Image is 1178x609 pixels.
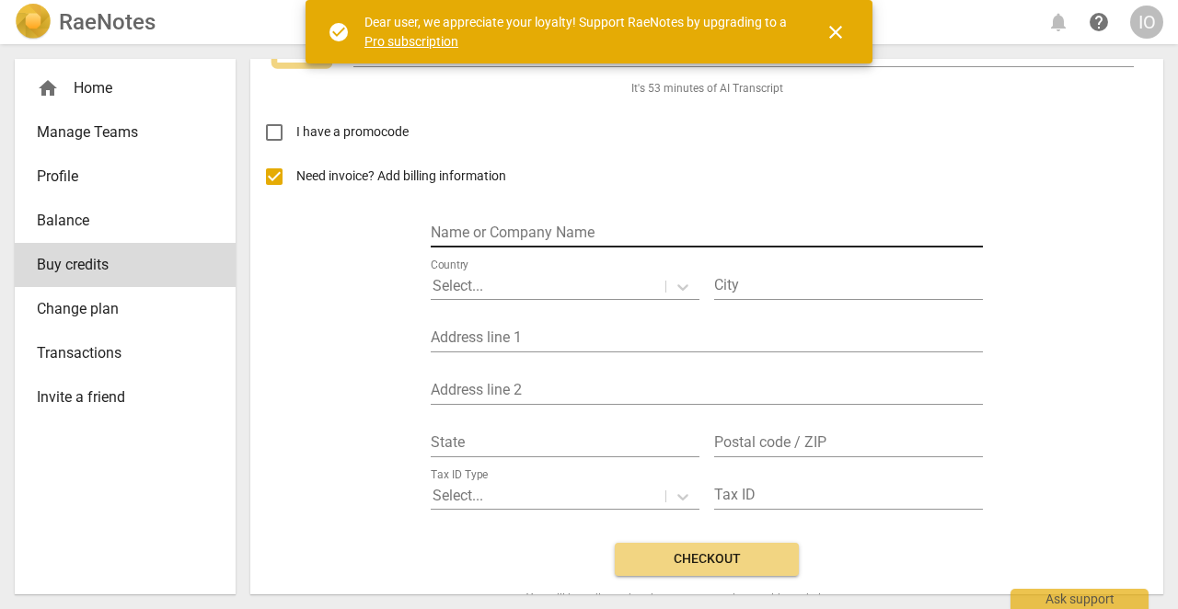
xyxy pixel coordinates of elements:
h2: RaeNotes [59,9,156,35]
span: Change plan [37,298,199,320]
span: Manage Teams [37,121,199,144]
span: Balance [37,210,199,232]
div: Dear user, we appreciate your loyalty! Support RaeNotes by upgrading to a [364,13,791,51]
a: Invite a friend [15,375,236,419]
span: home [37,77,59,99]
div: Ask support [1011,589,1149,609]
button: Checkout [615,543,799,576]
a: Balance [15,199,236,243]
a: Transactions [15,331,236,375]
button: Close [814,10,858,54]
span: Profile [37,166,199,188]
p: Select... [433,275,483,296]
span: Transactions [37,342,199,364]
label: Country [431,259,468,270]
a: Manage Teams [15,110,236,155]
span: It's 53 minutes of AI Transcript [631,81,783,97]
a: Buy credits [15,243,236,287]
span: check_circle [328,21,350,43]
span: I have a promocode [296,122,409,142]
a: Pro subscription [364,34,458,49]
span: Invite a friend [37,386,199,408]
a: LogoRaeNotes [15,4,156,40]
div: Home [37,77,199,99]
a: Change plan [15,287,236,331]
img: Logo [15,4,52,40]
span: Need invoice? Add billing information [296,167,509,186]
a: Help [1082,6,1115,39]
span: Buy credits [37,254,199,276]
label: Tax ID Type [431,469,488,480]
div: Home [15,66,236,110]
span: close [825,21,847,43]
span: help [1088,11,1110,33]
span: Checkout [629,550,784,569]
a: Profile [15,155,236,199]
button: IO [1130,6,1163,39]
p: Select... [433,485,483,506]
